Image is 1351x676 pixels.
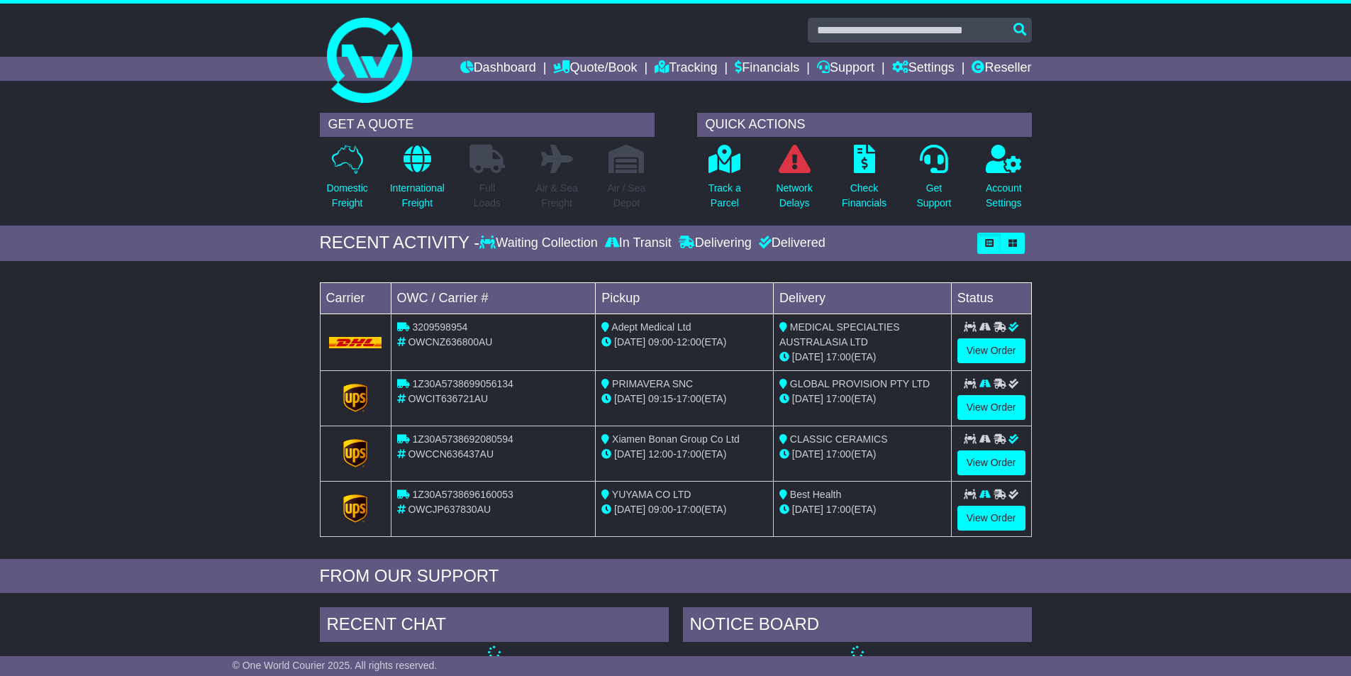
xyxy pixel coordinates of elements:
img: GetCarrierServiceLogo [343,384,367,412]
img: DHL.png [329,337,382,348]
a: Quote/Book [553,57,637,81]
span: [DATE] [614,504,645,515]
div: NOTICE BOARD [683,607,1032,645]
span: [DATE] [614,336,645,348]
td: Pickup [596,282,774,314]
span: 3209598954 [412,321,467,333]
span: Xiamen Bonan Group Co Ltd [612,433,740,445]
div: In Transit [601,236,675,251]
p: International Freight [390,181,445,211]
div: RECENT CHAT [320,607,669,645]
div: (ETA) [779,392,945,406]
img: GetCarrierServiceLogo [343,439,367,467]
span: 17:00 [826,351,851,362]
p: Full Loads [469,181,505,211]
a: Reseller [972,57,1031,81]
a: Support [817,57,874,81]
span: [DATE] [792,504,823,515]
a: DomesticFreight [326,144,368,218]
div: (ETA) [779,447,945,462]
div: FROM OUR SUPPORT [320,566,1032,587]
div: RECENT ACTIVITY - [320,233,480,253]
div: Waiting Collection [479,236,601,251]
p: Air & Sea Freight [536,181,578,211]
span: [DATE] [614,448,645,460]
span: MEDICAL SPECIALTIES AUSTRALASIA LTD [779,321,900,348]
div: - (ETA) [601,447,767,462]
td: Delivery [773,282,951,314]
span: OWCCN636437AU [408,448,494,460]
a: View Order [957,506,1025,531]
span: 1Z30A5738696160053 [412,489,513,500]
td: Carrier [320,282,391,314]
span: 09:00 [648,336,673,348]
span: 17:00 [677,448,701,460]
a: Tracking [655,57,717,81]
span: OWCJP637830AU [408,504,491,515]
a: View Order [957,338,1025,363]
a: NetworkDelays [775,144,813,218]
span: Best Health [790,489,841,500]
p: Air / Sea Depot [608,181,646,211]
div: QUICK ACTIONS [697,113,1032,137]
img: GetCarrierServiceLogo [343,494,367,523]
p: Network Delays [776,181,812,211]
div: (ETA) [779,350,945,365]
span: CLASSIC CERAMICS [790,433,888,445]
span: 09:00 [648,504,673,515]
a: View Order [957,450,1025,475]
span: 12:00 [648,448,673,460]
span: 1Z30A5738692080594 [412,433,513,445]
span: YUYAMA CO LTD [612,489,691,500]
span: OWCIT636721AU [408,393,488,404]
div: Delivered [755,236,825,251]
span: [DATE] [792,393,823,404]
a: Financials [735,57,799,81]
p: Check Financials [842,181,886,211]
a: View Order [957,395,1025,420]
span: [DATE] [614,393,645,404]
a: InternationalFreight [389,144,445,218]
span: 1Z30A5738699056134 [412,378,513,389]
p: Domestic Freight [326,181,367,211]
span: 17:00 [677,393,701,404]
span: 17:00 [826,448,851,460]
span: 09:15 [648,393,673,404]
a: Dashboard [460,57,536,81]
span: PRIMAVERA SNC [612,378,693,389]
div: (ETA) [779,502,945,517]
div: - (ETA) [601,502,767,517]
a: Track aParcel [708,144,742,218]
p: Track a Parcel [708,181,741,211]
td: Status [951,282,1031,314]
span: © One World Courier 2025. All rights reserved. [233,660,438,671]
p: Get Support [916,181,951,211]
span: GLOBAL PROVISION PTY LTD [790,378,930,389]
p: Account Settings [986,181,1022,211]
span: Adept Medical Ltd [611,321,691,333]
span: 17:00 [677,504,701,515]
span: 17:00 [826,393,851,404]
span: 12:00 [677,336,701,348]
a: AccountSettings [985,144,1023,218]
span: OWCNZ636800AU [408,336,492,348]
a: Settings [892,57,955,81]
span: [DATE] [792,448,823,460]
div: GET A QUOTE [320,113,655,137]
a: CheckFinancials [841,144,887,218]
a: GetSupport [916,144,952,218]
td: OWC / Carrier # [391,282,596,314]
div: Delivering [675,236,755,251]
div: - (ETA) [601,335,767,350]
span: 17:00 [826,504,851,515]
span: [DATE] [792,351,823,362]
div: - (ETA) [601,392,767,406]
